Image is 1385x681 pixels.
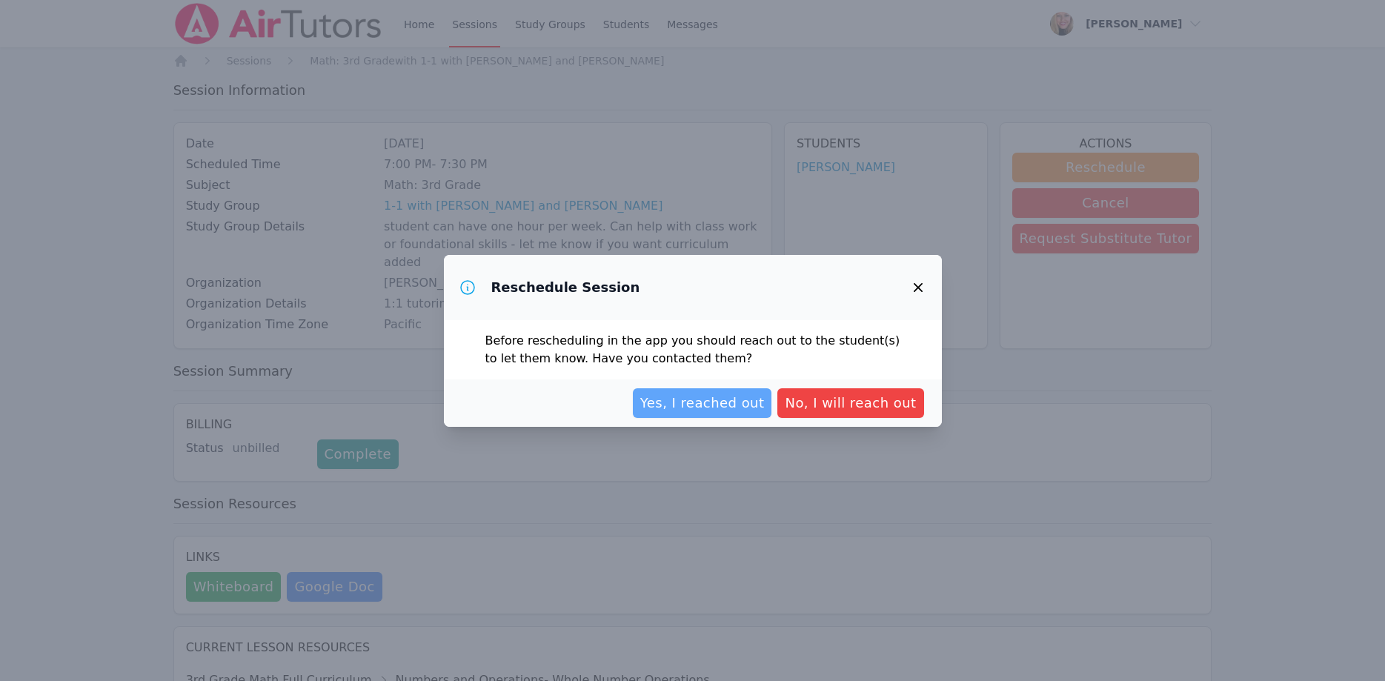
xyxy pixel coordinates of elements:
h3: Reschedule Session [491,279,640,296]
span: No, I will reach out [785,393,916,413]
span: Yes, I reached out [640,393,765,413]
button: Yes, I reached out [633,388,772,418]
button: No, I will reach out [777,388,923,418]
p: Before rescheduling in the app you should reach out to the student(s) to let them know. Have you ... [485,332,900,368]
